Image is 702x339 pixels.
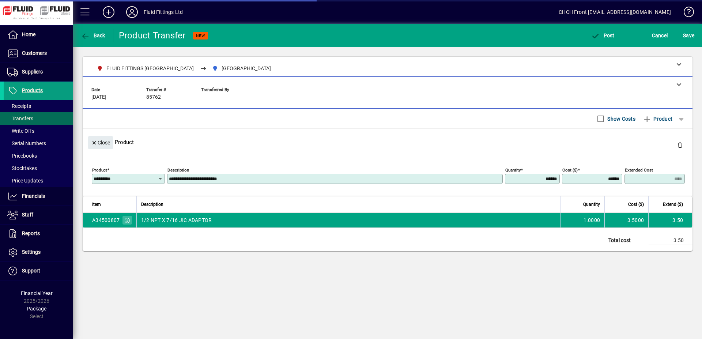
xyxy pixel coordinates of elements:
[606,115,635,123] label: Show Costs
[7,153,37,159] span: Pricebooks
[141,200,163,208] span: Description
[671,136,689,154] button: Delete
[4,26,73,44] a: Home
[4,187,73,206] a: Financials
[22,230,40,236] span: Reports
[649,236,692,245] td: 3.50
[7,165,37,171] span: Stocktakes
[22,87,43,93] span: Products
[4,174,73,187] a: Price Updates
[4,137,73,150] a: Serial Numbers
[643,113,672,125] span: Product
[21,290,53,296] span: Financial Year
[628,200,644,208] span: Cost ($)
[683,30,694,41] span: ave
[4,44,73,63] a: Customers
[4,243,73,261] a: Settings
[663,200,683,208] span: Extend ($)
[678,1,693,25] a: Knowledge Base
[146,94,161,100] span: 85762
[561,213,604,227] td: 1.0000
[4,150,73,162] a: Pricebooks
[91,137,110,149] span: Close
[4,262,73,280] a: Support
[7,178,43,184] span: Price Updates
[4,125,73,137] a: Write Offs
[7,128,34,134] span: Write Offs
[4,206,73,224] a: Staff
[604,213,648,227] td: 3.5000
[196,33,205,38] span: NEW
[7,103,31,109] span: Receipts
[4,112,73,125] a: Transfers
[604,33,607,38] span: P
[648,213,692,227] td: 3.50
[22,50,47,56] span: Customers
[4,100,73,112] a: Receipts
[4,162,73,174] a: Stocktakes
[4,225,73,243] a: Reports
[92,216,120,224] div: A34500807
[639,112,676,125] button: Product
[120,5,144,19] button: Profile
[88,136,113,149] button: Close
[22,249,41,255] span: Settings
[91,94,106,100] span: [DATE]
[562,167,578,173] mat-label: Cost ($)
[119,30,186,41] div: Product Transfer
[505,167,521,173] mat-label: Quantity
[625,167,653,173] mat-label: Extended Cost
[591,33,615,38] span: ost
[22,268,40,274] span: Support
[22,31,35,37] span: Home
[81,33,105,38] span: Back
[7,116,33,121] span: Transfers
[27,306,46,312] span: Package
[589,29,616,42] button: Post
[605,236,649,245] td: Total cost
[681,29,696,42] button: Save
[86,139,115,146] app-page-header-button: Close
[4,63,73,81] a: Suppliers
[652,30,668,41] span: Cancel
[671,142,689,148] app-page-header-button: Delete
[97,5,120,19] button: Add
[683,33,686,38] span: S
[144,6,183,18] div: Fluid Fittings Ltd
[92,200,101,208] span: Item
[201,94,203,100] span: -
[167,167,189,173] mat-label: Description
[22,69,43,75] span: Suppliers
[141,216,212,224] span: 1/2 NPT X 7/16 JIC ADAPTOR
[73,29,113,42] app-page-header-button: Back
[583,200,600,208] span: Quantity
[650,29,670,42] button: Cancel
[79,29,107,42] button: Back
[83,129,692,155] div: Product
[7,140,46,146] span: Serial Numbers
[559,6,671,18] div: CHCH Front [EMAIL_ADDRESS][DOMAIN_NAME]
[92,167,107,173] mat-label: Product
[22,193,45,199] span: Financials
[22,212,33,218] span: Staff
